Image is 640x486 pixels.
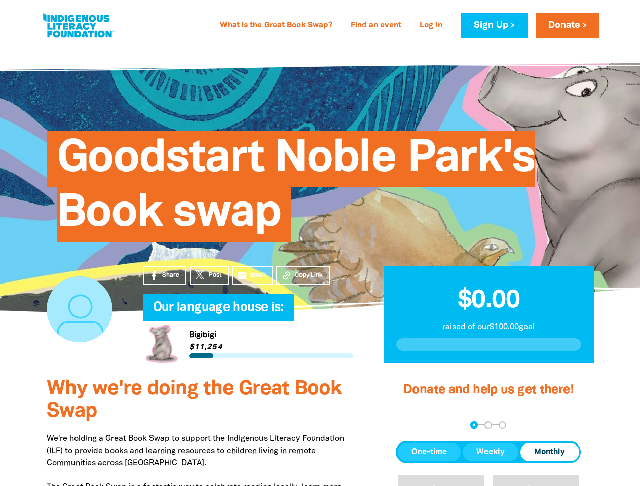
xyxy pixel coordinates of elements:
[345,18,407,34] a: Find an event
[214,18,338,34] a: What is the Great Book Swap?
[153,302,284,321] span: Our language house is:
[403,384,574,396] span: Donate and help us get there!
[190,266,229,285] a: Post
[295,271,323,280] span: Copy Link
[276,266,330,285] button: Copy Link
[520,443,579,461] button: Monthly
[57,138,536,242] span: Goodstart Noble Park's Book swap
[237,270,247,281] i: email
[411,446,447,458] span: One-time
[470,421,478,429] button: Navigate to step 1 of 3 to enter your donation amount
[463,443,518,461] button: Weekly
[536,13,599,38] a: Donate
[413,18,448,34] a: Log In
[396,321,581,333] p: raised of our $100.00 goal
[458,289,520,312] span: $0.00
[534,446,565,458] span: Monthly
[232,266,273,285] a: emailEmail
[396,441,581,463] div: Donation frequency
[398,443,461,461] button: One-time
[47,380,342,421] span: Why we're doing the Great Book Swap
[484,421,492,429] button: Navigate to step 2 of 3 to enter your details
[250,271,266,280] span: Email
[209,271,221,280] span: Post
[143,311,353,317] h6: My Team
[461,13,527,38] a: Sign Up
[499,421,506,429] button: Navigate to step 3 of 3 to enter your payment details
[476,446,505,458] span: Weekly
[143,266,186,285] a: Share
[162,271,179,280] span: Share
